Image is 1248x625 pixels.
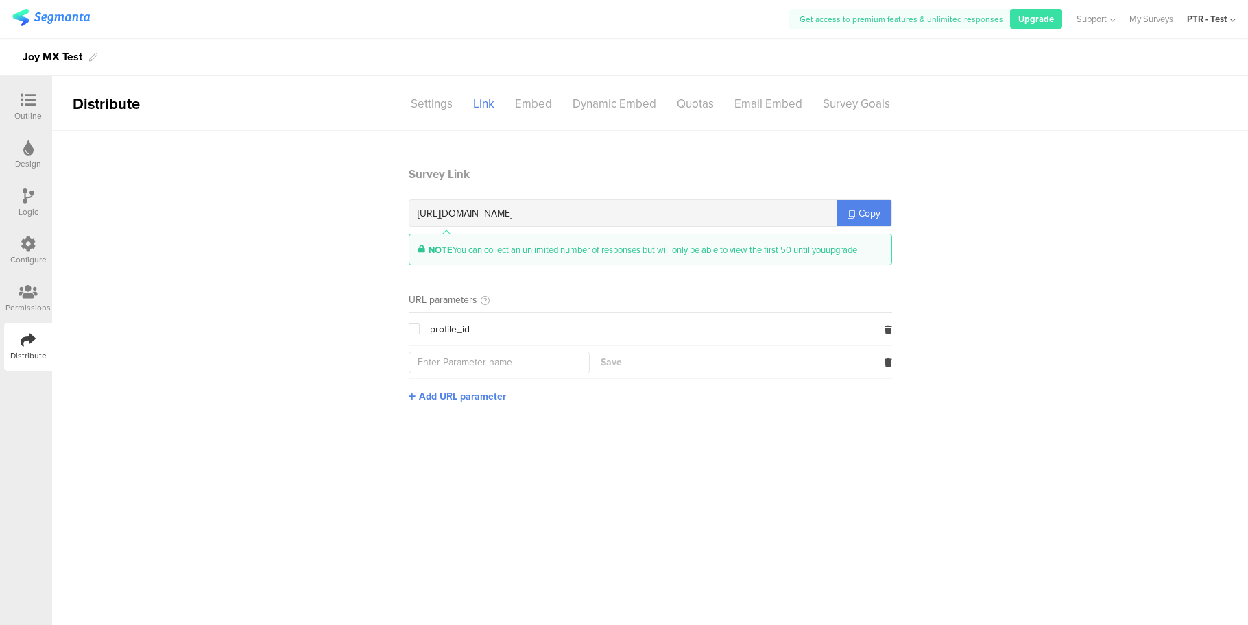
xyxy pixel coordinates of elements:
div: Survey Goals [813,92,900,116]
span: profile_id [430,324,470,335]
b: NOTE [429,243,453,256]
span: Copy [859,206,880,221]
div: PTR - Test [1187,12,1227,25]
span: Get access to premium features & unlimited responses [800,13,1003,25]
div: Embed [505,92,562,116]
div: Dynamic Embed [562,92,667,116]
div: Design [15,158,41,170]
div: Link [463,92,505,116]
div: Distribute [10,350,47,362]
div: Permissions [5,302,51,314]
div: Joy MX Test [23,46,82,68]
button: Add URL parameter [409,389,506,404]
span: Upgrade [1018,12,1054,25]
div: Settings [400,92,463,116]
div: Configure [10,254,47,266]
input: Enter Parameter name [409,352,590,373]
button: Save [601,355,622,369]
span: Add URL parameter [419,389,506,404]
div: You can collect an unlimited number of responses but will only be able to view the first 50 until... [429,243,857,256]
div: URL parameters [409,293,477,307]
u: upgrade [826,243,857,256]
header: Survey Link [409,166,892,183]
div: Email Embed [724,92,813,116]
img: segmanta logo [12,9,90,26]
div: Quotas [667,92,724,116]
div: Logic [19,206,38,218]
div: Distribute [52,93,210,115]
span: Support [1077,12,1107,25]
span: [URL][DOMAIN_NAME] [418,206,512,221]
div: Outline [14,110,42,122]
